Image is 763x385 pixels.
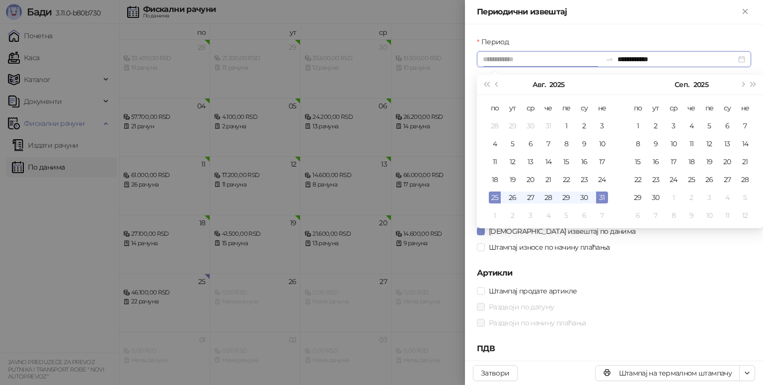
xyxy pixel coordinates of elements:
button: Изабери месец [533,75,545,95]
td: 2025-08-22 [557,171,575,189]
td: 2025-10-06 [629,206,647,224]
td: 2025-08-21 [539,171,557,189]
div: 17 [596,156,608,168]
div: 23 [578,174,590,186]
td: 2025-08-18 [486,171,504,189]
button: Претходни месец (PageUp) [492,75,503,95]
td: 2025-10-12 [736,206,754,224]
td: 2025-08-26 [504,189,522,206]
div: 11 [686,138,697,150]
td: 2025-08-01 [557,117,575,135]
td: 2025-09-03 [522,206,539,224]
td: 2025-08-30 [575,189,593,206]
th: пе [557,99,575,117]
td: 2025-10-07 [647,206,665,224]
td: 2025-08-06 [522,135,539,153]
th: су [575,99,593,117]
td: 2025-10-05 [736,189,754,206]
td: 2025-08-13 [522,153,539,171]
th: не [736,99,754,117]
td: 2025-09-06 [575,206,593,224]
div: 19 [703,156,715,168]
div: 29 [507,120,519,132]
div: 8 [668,209,680,221]
td: 2025-09-10 [665,135,683,153]
div: 5 [507,138,519,150]
td: 2025-09-23 [647,171,665,189]
div: 22 [560,174,572,186]
td: 2025-08-15 [557,153,575,171]
span: Штампај продате артикле [485,286,581,296]
th: че [539,99,557,117]
div: 28 [739,174,751,186]
div: 12 [739,209,751,221]
div: 7 [596,209,608,221]
th: по [629,99,647,117]
label: Период [477,36,515,47]
button: Close [739,6,751,18]
div: 9 [686,209,697,221]
td: 2025-08-05 [504,135,522,153]
div: 21 [739,156,751,168]
div: 31 [542,120,554,132]
div: 5 [739,192,751,203]
td: 2025-08-20 [522,171,539,189]
td: 2025-09-04 [683,117,700,135]
div: 1 [632,120,644,132]
td: 2025-10-10 [700,206,718,224]
div: 24 [596,174,608,186]
td: 2025-10-01 [665,189,683,206]
div: 6 [525,138,536,150]
div: 12 [507,156,519,168]
th: пе [700,99,718,117]
button: Изабери годину [549,75,564,95]
div: 21 [542,174,554,186]
td: 2025-09-17 [665,153,683,171]
th: ср [522,99,539,117]
td: 2025-09-14 [736,135,754,153]
td: 2025-10-11 [718,206,736,224]
div: 28 [489,120,501,132]
div: 3 [703,192,715,203]
td: 2025-09-16 [647,153,665,171]
td: 2025-08-04 [486,135,504,153]
td: 2025-09-07 [736,117,754,135]
td: 2025-09-07 [593,206,611,224]
div: 5 [560,209,572,221]
td: 2025-10-04 [718,189,736,206]
div: 3 [596,120,608,132]
button: Штампај на термалном штампачу [595,365,740,381]
td: 2025-09-18 [683,153,700,171]
h5: Артикли [477,267,751,279]
div: 31 [596,192,608,203]
div: 9 [650,138,662,150]
button: Изабери месец [675,75,689,95]
td: 2025-09-08 [629,135,647,153]
td: 2025-09-04 [539,206,557,224]
div: 20 [525,174,536,186]
span: [DEMOGRAPHIC_DATA] извештај по данима [485,226,639,237]
td: 2025-08-16 [575,153,593,171]
th: ут [647,99,665,117]
td: 2025-09-21 [736,153,754,171]
th: не [593,99,611,117]
div: 6 [721,120,733,132]
td: 2025-08-10 [593,135,611,153]
div: 24 [668,174,680,186]
td: 2025-09-03 [665,117,683,135]
td: 2025-08-31 [593,189,611,206]
td: 2025-08-14 [539,153,557,171]
div: 29 [560,192,572,203]
td: 2025-09-22 [629,171,647,189]
td: 2025-07-28 [486,117,504,135]
div: 6 [632,209,644,221]
td: 2025-08-09 [575,135,593,153]
th: че [683,99,700,117]
div: 16 [578,156,590,168]
td: 2025-09-27 [718,171,736,189]
td: 2025-10-02 [683,189,700,206]
div: 19 [507,174,519,186]
td: 2025-09-06 [718,117,736,135]
td: 2025-09-05 [557,206,575,224]
div: 16 [650,156,662,168]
